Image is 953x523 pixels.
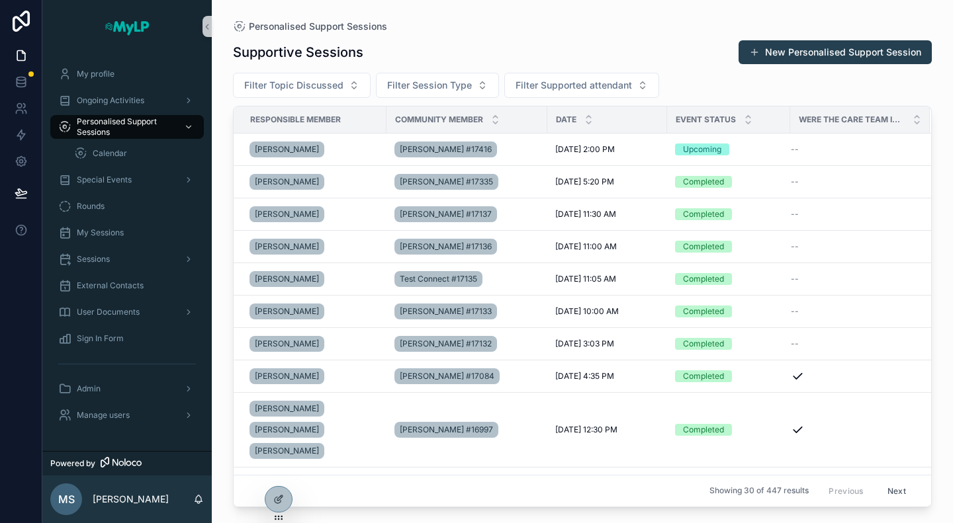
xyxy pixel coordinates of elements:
[555,306,619,317] span: [DATE] 10:00 AM
[50,274,204,298] a: External Contacts
[250,366,379,387] a: [PERSON_NAME]
[400,306,492,317] span: [PERSON_NAME] #17133
[675,143,782,155] a: Upcoming
[555,371,659,382] a: [DATE] 4:35 PM
[675,305,782,317] a: Completed
[683,241,724,253] div: Completed
[791,339,914,349] a: --
[555,209,616,220] span: [DATE] 11:30 AM
[555,371,614,382] span: [DATE] 4:35 PM
[400,209,492,220] span: [PERSON_NAME] #17137
[683,370,724,382] div: Completed
[394,333,539,354] a: [PERSON_NAME] #17132
[250,268,379,290] a: [PERSON_NAME]
[394,204,539,225] a: [PERSON_NAME] #17137
[93,493,169,506] p: [PERSON_NAME]
[255,403,319,414] span: [PERSON_NAME]
[400,144,492,155] span: [PERSON_NAME] #17416
[50,377,204,401] a: Admin
[395,114,483,125] span: Community member
[77,410,130,421] span: Manage users
[556,114,576,125] span: Date
[77,116,173,138] span: Personalised Support Sessions
[77,254,110,264] span: Sessions
[250,398,379,462] a: [PERSON_NAME][PERSON_NAME][PERSON_NAME]
[683,143,721,155] div: Upcoming
[394,141,497,157] a: [PERSON_NAME] #17416
[77,383,101,394] span: Admin
[58,491,75,507] span: MS
[676,114,736,125] span: Event status
[77,227,124,238] span: My Sessions
[394,174,498,190] a: [PERSON_NAME] #17335
[250,422,324,438] a: [PERSON_NAME]
[555,209,659,220] a: [DATE] 11:30 AM
[233,20,387,33] a: Personalised Support Sessions
[791,209,914,220] a: --
[250,236,379,257] a: [PERSON_NAME]
[400,424,493,435] span: [PERSON_NAME] #16997
[77,69,114,79] span: My profile
[555,424,659,435] a: [DATE] 12:30 PM
[250,368,324,384] a: [PERSON_NAME]
[791,306,799,317] span: --
[77,280,144,291] span: External Contacts
[400,371,494,382] span: [PERSON_NAME] #17084
[255,424,319,435] span: [PERSON_NAME]
[77,201,105,212] span: Rounds
[50,89,204,112] a: Ongoing Activities
[233,43,363,61] h1: Supportive Sessions
[255,209,319,220] span: [PERSON_NAME]
[791,177,914,187] a: --
[250,443,324,459] a: [PERSON_NAME]
[249,20,387,33] span: Personalised Support Sessions
[675,241,782,253] a: Completed
[77,175,132,185] span: Special Events
[555,241,617,252] span: [DATE] 11:00 AM
[791,144,799,155] span: --
[555,177,659,187] a: [DATE] 5:20 PM
[675,176,782,188] a: Completed
[791,209,799,220] span: --
[42,451,212,475] a: Powered by
[394,271,482,287] a: Test Connect #17135
[791,177,799,187] span: --
[250,401,324,417] a: [PERSON_NAME]
[683,176,724,188] div: Completed
[77,307,140,317] span: User Documents
[400,339,492,349] span: [PERSON_NAME] #17132
[244,79,343,92] span: Filter Topic Discussed
[555,144,659,155] a: [DATE] 2:00 PM
[250,301,379,322] a: [PERSON_NAME]
[394,366,539,387] a: [PERSON_NAME] #17084
[555,339,614,349] span: [DATE] 3:03 PM
[791,306,914,317] a: --
[250,303,324,319] a: [PERSON_NAME]
[255,339,319,349] span: [PERSON_NAME]
[50,115,204,139] a: Personalised Support Sessions
[50,221,204,245] a: My Sessions
[50,168,204,192] a: Special Events
[394,236,539,257] a: [PERSON_NAME] #17136
[255,274,319,284] span: [PERSON_NAME]
[555,274,616,284] span: [DATE] 11:05 AM
[791,241,799,252] span: --
[683,338,724,350] div: Completed
[739,40,932,64] button: New Personalised Support Session
[555,177,614,187] span: [DATE] 5:20 PM
[250,336,324,352] a: [PERSON_NAME]
[250,333,379,354] a: [PERSON_NAME]
[394,268,539,290] a: Test Connect #17135
[255,446,319,456] span: [PERSON_NAME]
[50,327,204,350] a: Sign In Form
[683,273,724,285] div: Completed
[791,144,914,155] a: --
[255,241,319,252] span: [PERSON_NAME]
[255,177,319,187] span: [PERSON_NAME]
[683,208,724,220] div: Completed
[555,144,615,155] span: [DATE] 2:00 PM
[233,73,371,98] button: Select Button
[555,424,617,435] span: [DATE] 12:30 PM
[394,139,539,160] a: [PERSON_NAME] #17416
